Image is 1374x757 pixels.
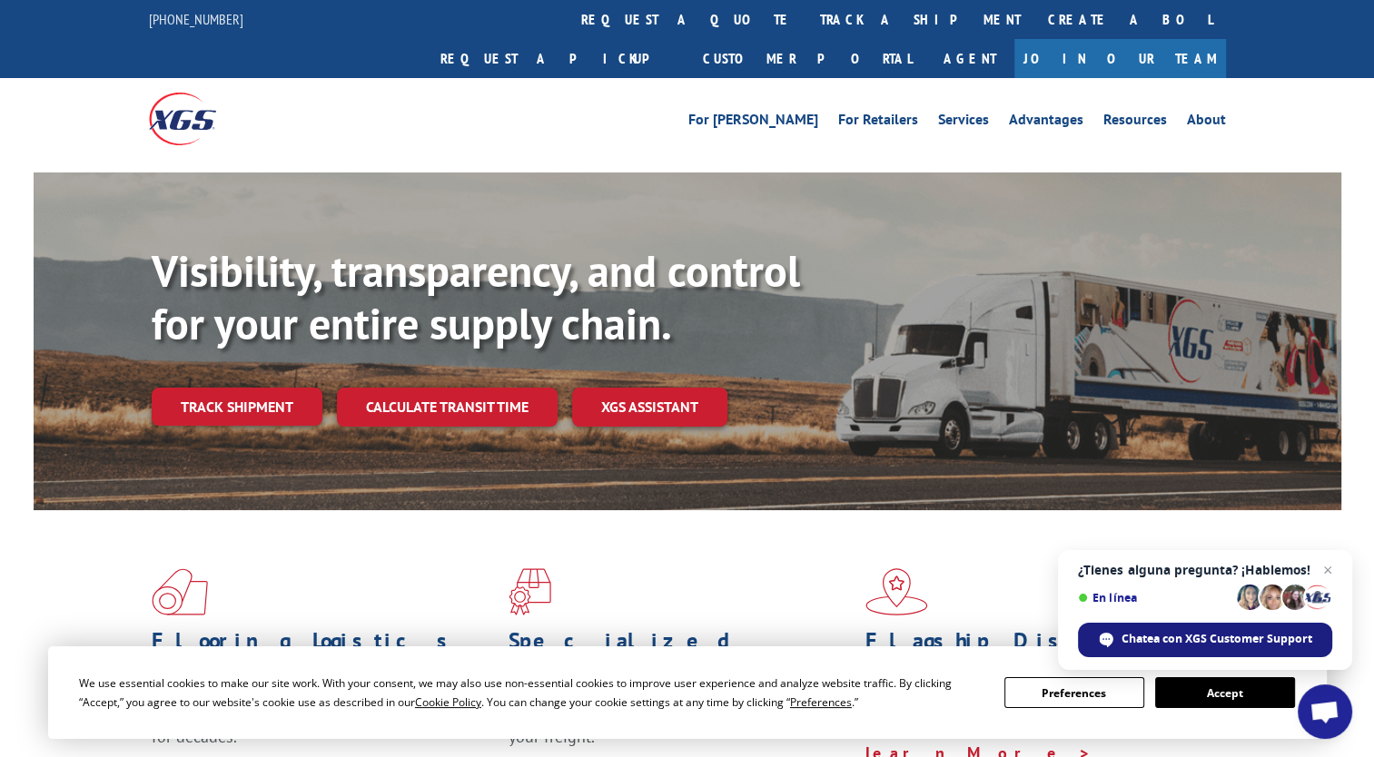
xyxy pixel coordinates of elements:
a: XGS ASSISTANT [572,388,727,427]
img: xgs-icon-total-supply-chain-intelligence-red [152,568,208,615]
span: ¿Tienes alguna pregunta? ¡Hablemos! [1078,563,1332,577]
a: About [1187,113,1226,133]
button: Accept [1155,677,1295,708]
h1: Flagship Distribution Model [865,630,1209,683]
a: Resources [1103,113,1167,133]
span: Cerrar el chat [1317,559,1339,581]
a: Advantages [1009,113,1083,133]
span: As an industry carrier of choice, XGS has brought innovation and dedication to flooring logistics... [152,683,494,747]
h1: Specialized Freight Experts [509,630,852,683]
b: Visibility, transparency, and control for your entire supply chain. [152,242,800,351]
a: For [PERSON_NAME] [688,113,818,133]
span: En línea [1078,591,1231,605]
img: xgs-icon-focused-on-flooring-red [509,568,551,615]
div: Chat abierto [1298,684,1352,739]
a: [PHONE_NUMBER] [149,10,243,28]
a: Calculate transit time [337,388,558,427]
div: We use essential cookies to make our site work. With your consent, we may also use non-essential ... [79,673,983,712]
img: xgs-icon-flagship-distribution-model-red [865,568,928,615]
a: Request a pickup [427,39,689,78]
div: Cookie Consent Prompt [48,646,1327,739]
span: Preferences [790,694,852,710]
a: For Retailers [838,113,918,133]
div: Chatea con XGS Customer Support [1078,623,1332,657]
a: Customer Portal [689,39,925,78]
h1: Flooring Logistics Solutions [152,630,495,683]
button: Preferences [1004,677,1144,708]
span: Cookie Policy [415,694,481,710]
a: Track shipment [152,388,322,426]
span: Chatea con XGS Customer Support [1122,631,1312,647]
a: Services [938,113,989,133]
a: Join Our Team [1014,39,1226,78]
a: Agent [925,39,1014,78]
